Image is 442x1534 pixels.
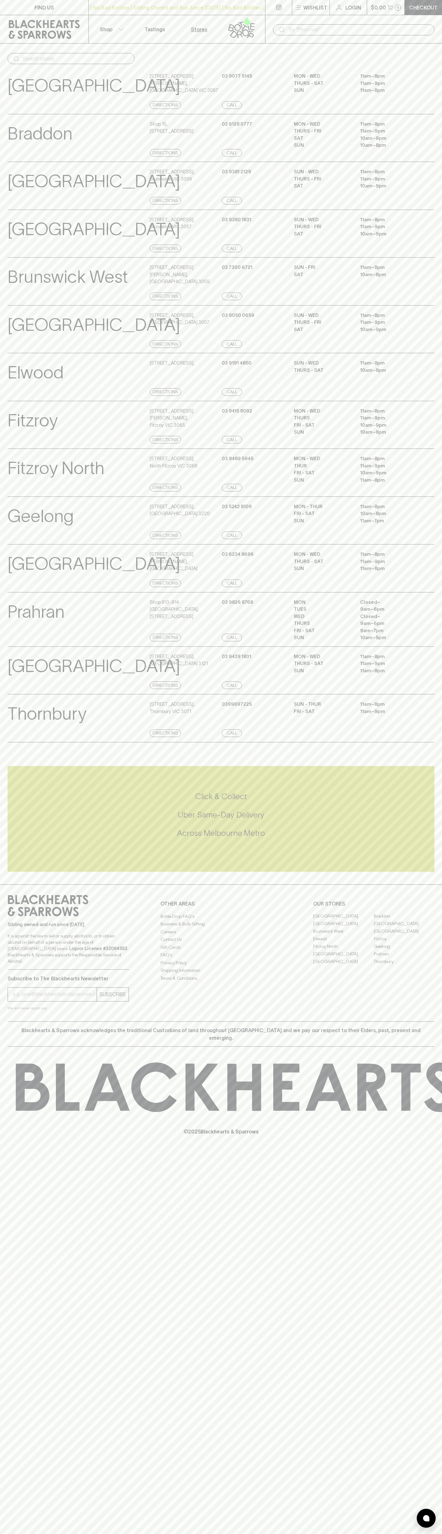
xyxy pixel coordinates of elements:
[222,168,251,175] p: 03 9381 2129
[294,627,351,634] p: FRI - SAT
[222,197,242,205] a: Call
[294,135,351,142] p: SAT
[288,25,429,35] input: Try "Pinot noir"
[294,599,351,606] p: MON
[150,681,181,689] a: Directions
[8,653,180,679] p: [GEOGRAPHIC_DATA]
[150,121,193,135] p: Shop 15 , [STREET_ADDRESS]
[313,950,374,958] a: [GEOGRAPHIC_DATA]
[360,230,417,238] p: 10am – 9pm
[150,455,197,469] p: [STREET_ADDRESS] , North Fitzroy VIC 3068
[294,264,351,271] p: SUN - FRI
[100,26,112,33] p: Shop
[294,660,351,667] p: THURS - SAT
[360,73,417,80] p: 11am – 8pm
[294,429,351,436] p: SUN
[294,216,351,223] p: SUN - WED
[8,599,64,625] p: Prahran
[150,197,181,205] a: Directions
[294,175,351,183] p: THURS - FRI
[294,168,351,175] p: SUN - WED
[8,455,104,481] p: Fitzroy North
[150,168,194,182] p: [STREET_ADDRESS] , Brunswick VIC 3056
[294,517,351,525] p: SUN
[160,928,282,936] a: Careers
[423,1515,429,1521] img: bubble-icon
[313,928,374,935] a: Brunswick West
[150,149,181,157] a: Directions
[374,943,434,950] a: Geelong
[294,613,351,620] p: WED
[150,436,181,443] a: Directions
[222,551,254,558] p: 03 6234 8696
[294,565,351,572] p: SUN
[8,73,180,99] p: [GEOGRAPHIC_DATA]
[160,920,282,928] a: Business & Bulk Gifting
[222,681,242,689] a: Call
[294,319,351,326] p: THURS - FRI
[374,928,434,935] a: [GEOGRAPHIC_DATA]
[8,264,128,290] p: Brunswick West
[374,950,434,958] a: Prahran
[222,101,242,109] a: Call
[150,484,181,491] a: Directions
[222,532,242,539] a: Call
[222,149,242,157] a: Call
[360,135,417,142] p: 10am – 9pm
[294,701,351,708] p: Sun - Thur
[150,293,181,300] a: Directions
[374,913,434,920] a: Braddon
[360,701,417,708] p: 11am – 8pm
[222,599,253,606] p: 03 9826 8768
[89,15,133,43] button: Shop
[222,436,242,443] a: Call
[294,128,351,135] p: THURS - FRI
[150,340,181,348] a: Directions
[160,951,282,959] a: FAQ's
[150,599,220,620] p: Shop 813-814 [GEOGRAPHIC_DATA] , [STREET_ADDRESS]
[8,551,180,577] p: [GEOGRAPHIC_DATA]
[150,634,181,641] a: Directions
[374,958,434,966] a: Thornbury
[294,121,351,128] p: MON - WED
[360,455,417,462] p: 11am – 8pm
[222,634,242,641] a: Call
[294,312,351,319] p: SUN - WED
[294,422,351,429] p: FRI - SAT
[313,900,434,907] p: OUR STORES
[222,293,242,300] a: Call
[360,87,417,94] p: 11am – 8pm
[133,15,177,43] a: Tastings
[360,667,417,675] p: 11am – 8pm
[150,388,181,396] a: Directions
[360,142,417,149] p: 10am – 8pm
[360,565,417,572] p: 11am – 8pm
[360,653,417,660] p: 11am – 8pm
[222,216,251,223] p: 03 9380 1831
[222,455,253,462] p: 03 9489 5945
[150,312,209,326] p: [STREET_ADDRESS] , [GEOGRAPHIC_DATA] 3057
[360,477,417,484] p: 11am – 8pm
[150,101,181,109] a: Directions
[294,477,351,484] p: SUN
[8,360,64,386] p: Elwood
[150,73,220,94] p: [STREET_ADDRESS][PERSON_NAME] , [GEOGRAPHIC_DATA] VIC 3067
[8,828,434,838] h5: Across Melbourne Metro
[150,264,220,285] p: [STREET_ADDRESS][PERSON_NAME] , [GEOGRAPHIC_DATA] 3055
[374,920,434,928] a: [GEOGRAPHIC_DATA]
[150,503,210,517] p: [STREET_ADDRESS] , [GEOGRAPHIC_DATA] 3220
[150,216,194,230] p: [STREET_ADDRESS] , Brunswick VIC 3057
[409,4,438,11] p: Checkout
[360,503,417,510] p: 11am – 8pm
[222,121,252,128] p: 02 6128 0777
[313,935,374,943] a: Elwood
[294,510,351,517] p: FRI - SAT
[69,946,127,951] strong: Liquor License #32064953
[150,360,194,367] p: [STREET_ADDRESS] ,
[160,913,282,920] a: Bottle Drop FAQ's
[360,360,417,367] p: 11am – 8pm
[222,312,254,319] p: 03 9050 0659
[160,959,282,966] a: Privacy Policy
[294,407,351,415] p: MON - WED
[150,532,181,539] a: Directions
